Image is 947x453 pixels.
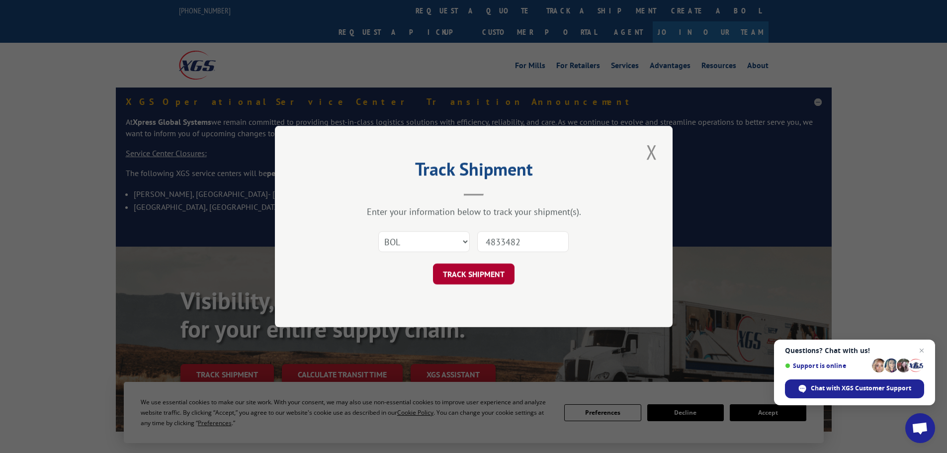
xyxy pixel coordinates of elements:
[325,162,623,181] h2: Track Shipment
[785,362,868,369] span: Support is online
[477,231,569,252] input: Number(s)
[325,206,623,217] div: Enter your information below to track your shipment(s).
[811,384,911,393] span: Chat with XGS Customer Support
[643,138,660,166] button: Close modal
[433,264,515,284] button: TRACK SHIPMENT
[905,413,935,443] a: Open chat
[785,347,924,355] span: Questions? Chat with us!
[785,379,924,398] span: Chat with XGS Customer Support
